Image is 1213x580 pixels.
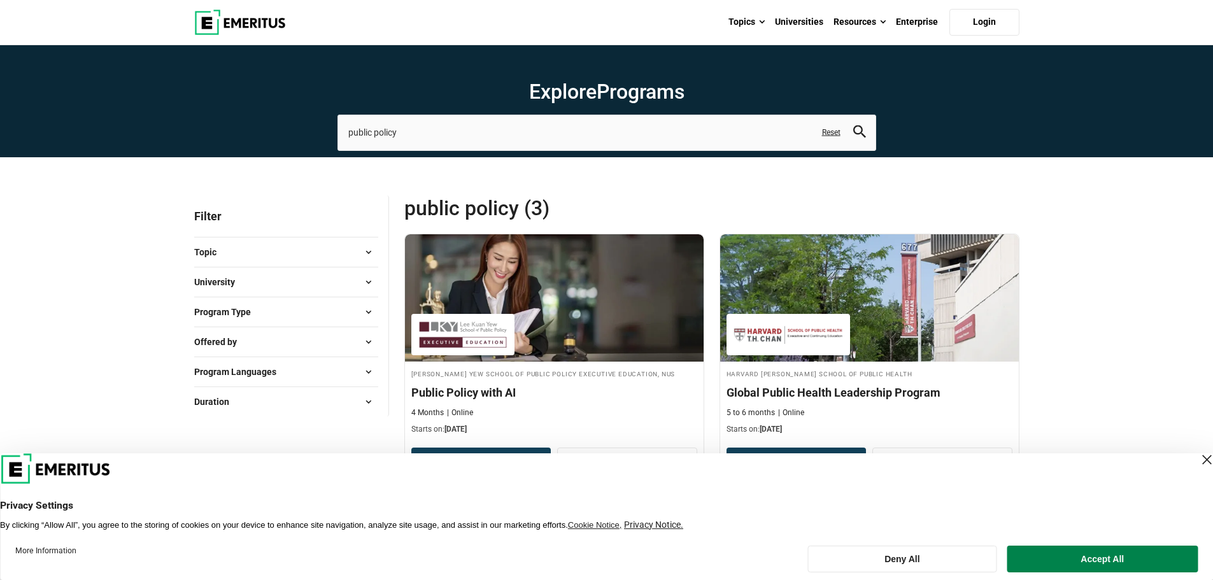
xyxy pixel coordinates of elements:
[822,127,841,138] a: Reset search
[337,115,876,150] input: search-page
[727,385,1012,400] h4: Global Public Health Leadership Program
[337,79,876,104] h1: Explore
[727,407,775,418] p: 5 to 6 months
[194,302,378,322] button: Program Type
[727,368,1012,379] h4: Harvard [PERSON_NAME] School of Public Health
[727,424,1012,435] p: Starts on:
[194,335,247,349] span: Offered by
[733,320,844,349] img: Harvard T.H. Chan School of Public Health
[444,425,467,434] span: [DATE]
[194,332,378,351] button: Offered by
[411,448,551,469] button: Download Brochure
[720,234,1019,362] img: Global Public Health Leadership Program | Online Healthcare Course
[411,385,697,400] h4: Public Policy with AI
[194,245,227,259] span: Topic
[597,80,685,104] span: Programs
[778,407,804,418] p: Online
[727,448,867,469] button: Download Brochure
[194,243,378,262] button: Topic
[194,305,261,319] span: Program Type
[404,195,712,221] span: public policy (3)
[194,362,378,381] button: Program Languages
[760,425,782,434] span: [DATE]
[405,234,704,442] a: Strategy and Innovation Course by Lee Kuan Yew School of Public Policy Executive Education, NUS -...
[853,125,866,140] button: search
[194,365,287,379] span: Program Languages
[557,448,697,469] a: View Program
[720,234,1019,442] a: Healthcare Course by Harvard T.H. Chan School of Public Health - September 29, 2025 Harvard T.H. ...
[194,195,378,237] p: Filter
[418,320,508,349] img: Lee Kuan Yew School of Public Policy Executive Education, NUS
[411,424,697,435] p: Starts on:
[405,234,704,362] img: Public Policy with AI | Online Strategy and Innovation Course
[194,392,378,411] button: Duration
[194,395,239,409] span: Duration
[194,272,378,292] button: University
[872,448,1012,469] a: View Program
[411,368,697,379] h4: [PERSON_NAME] Yew School of Public Policy Executive Education, NUS
[447,407,473,418] p: Online
[853,129,866,141] a: search
[949,9,1019,36] a: Login
[411,407,444,418] p: 4 Months
[194,275,245,289] span: University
